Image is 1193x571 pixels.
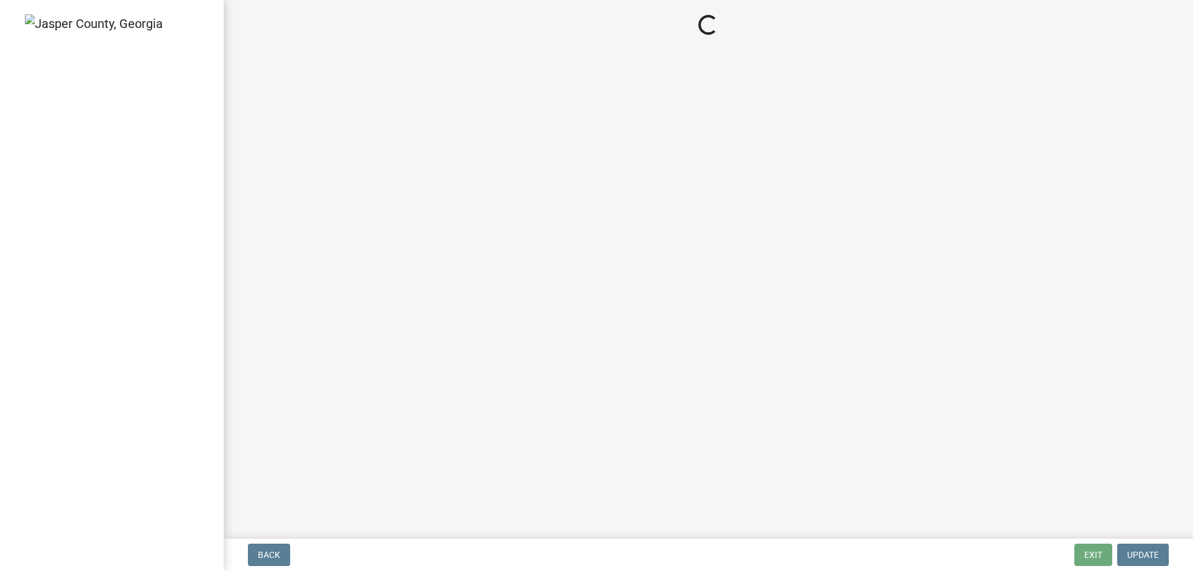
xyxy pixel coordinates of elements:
[258,550,280,560] span: Back
[248,544,290,566] button: Back
[25,14,163,33] img: Jasper County, Georgia
[1117,544,1169,566] button: Update
[1074,544,1112,566] button: Exit
[1127,550,1159,560] span: Update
